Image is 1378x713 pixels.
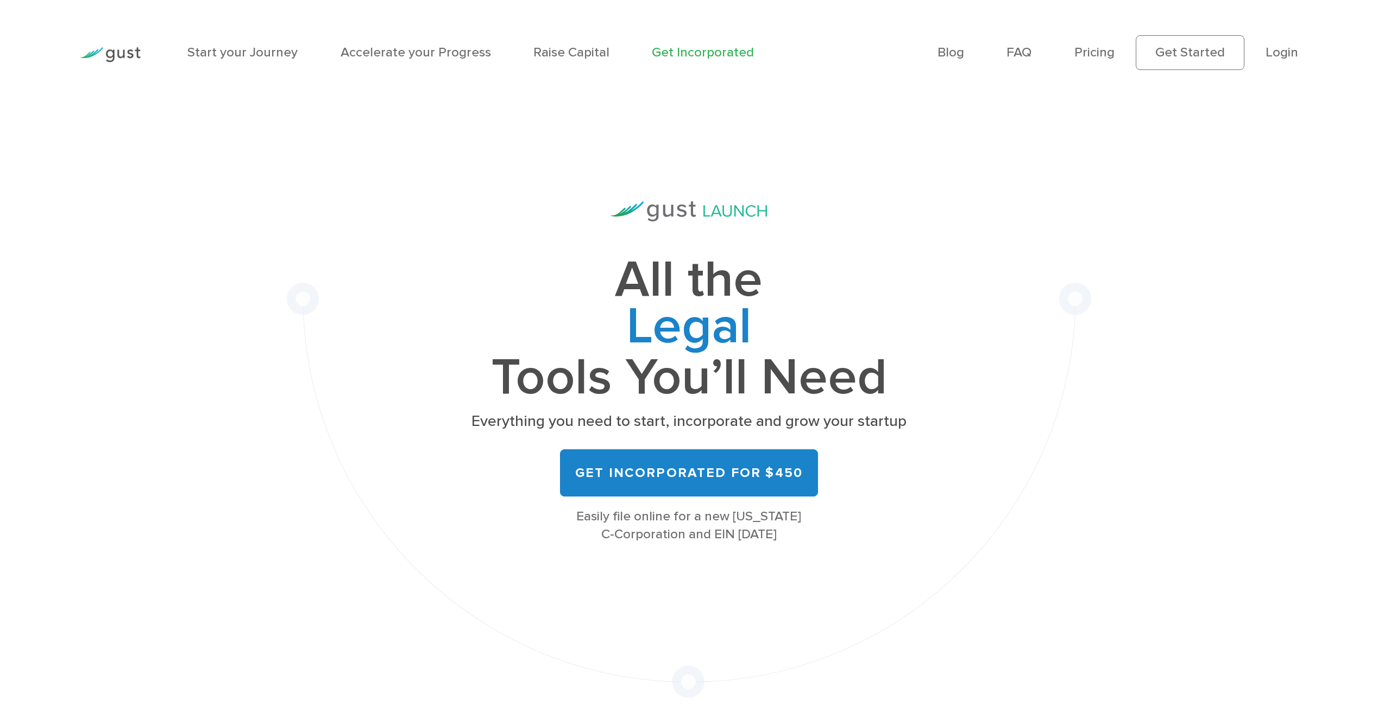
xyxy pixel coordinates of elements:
[469,508,909,543] div: Easily file online for a new [US_STATE] C-Corporation and EIN [DATE]
[469,411,909,432] p: Everything you need to start, incorporate and grow your startup
[1266,44,1298,60] a: Login
[611,201,767,221] img: Gust Launch Logo
[469,303,909,354] span: Legal
[1006,44,1031,60] a: FAQ
[341,44,491,60] a: Accelerate your Progress
[1074,44,1115,60] a: Pricing
[80,47,141,62] img: Gust Logo
[937,44,964,60] a: Blog
[187,44,298,60] a: Start your Journey
[652,44,754,60] a: Get Incorporated
[533,44,609,60] a: Raise Capital
[1136,35,1244,70] a: Get Started
[560,449,818,496] a: Get Incorporated for $450
[469,257,909,401] h1: All the Tools You’ll Need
